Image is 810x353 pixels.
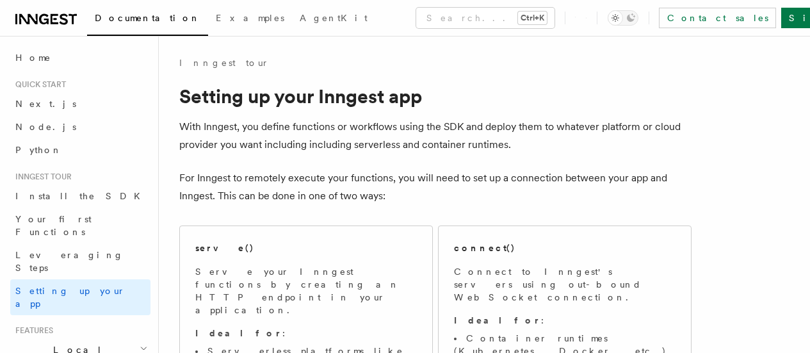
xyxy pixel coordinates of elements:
[195,328,282,338] strong: Ideal for
[15,51,51,64] span: Home
[10,92,150,115] a: Next.js
[608,10,638,26] button: Toggle dark mode
[10,138,150,161] a: Python
[15,250,124,273] span: Leveraging Steps
[179,118,692,154] p: With Inngest, you define functions or workflows using the SDK and deploy them to whatever platfor...
[15,99,76,109] span: Next.js
[15,286,126,309] span: Setting up your app
[10,243,150,279] a: Leveraging Steps
[10,279,150,315] a: Setting up your app
[300,13,368,23] span: AgentKit
[454,242,515,254] h2: connect()
[10,208,150,243] a: Your first Functions
[195,265,417,316] p: Serve your Inngest functions by creating an HTTP endpoint in your application.
[10,172,72,182] span: Inngest tour
[454,314,676,327] p: :
[454,315,541,325] strong: Ideal for
[195,242,254,254] h2: serve()
[292,4,375,35] a: AgentKit
[10,325,53,336] span: Features
[10,79,66,90] span: Quick start
[659,8,776,28] a: Contact sales
[208,4,292,35] a: Examples
[179,56,269,69] a: Inngest tour
[87,4,208,36] a: Documentation
[10,115,150,138] a: Node.js
[179,169,692,205] p: For Inngest to remotely execute your functions, you will need to set up a connection between your...
[15,214,92,237] span: Your first Functions
[15,191,148,201] span: Install the SDK
[416,8,555,28] button: Search...Ctrl+K
[15,122,76,132] span: Node.js
[15,145,62,155] span: Python
[95,13,200,23] span: Documentation
[454,265,676,304] p: Connect to Inngest's servers using out-bound WebSocket connection.
[10,46,150,69] a: Home
[10,185,150,208] a: Install the SDK
[518,12,547,24] kbd: Ctrl+K
[216,13,284,23] span: Examples
[179,85,692,108] h1: Setting up your Inngest app
[195,327,417,340] p: :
